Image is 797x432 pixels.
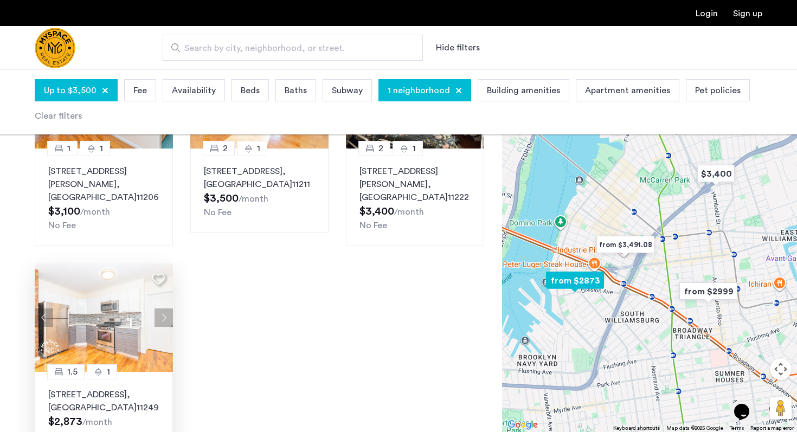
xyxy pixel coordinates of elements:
span: No Fee [204,208,232,217]
span: 1 [67,142,70,155]
button: Show or hide filters [436,41,480,54]
sub: /month [82,418,112,427]
a: 21[STREET_ADDRESS], [GEOGRAPHIC_DATA]11211No Fee [190,149,329,233]
sub: /month [239,195,268,203]
p: [STREET_ADDRESS] 11211 [204,165,315,191]
span: 1 [413,142,416,155]
div: from $3,491.08 [592,233,659,257]
span: Availability [172,84,216,97]
span: Apartment amenities [585,84,670,97]
span: 1 neighborhood [388,84,450,97]
a: Report a map error [750,424,794,432]
span: 1 [107,365,110,378]
span: Search by city, neighborhood, or street. [184,42,393,55]
sub: /month [80,208,110,216]
div: Clear filters [35,109,82,122]
span: Baths [285,84,307,97]
span: 2 [223,142,228,155]
button: Previous apartment [35,308,53,327]
span: 2 [378,142,383,155]
span: Subway [332,84,363,97]
button: Drag Pegman onto the map to open Street View [770,397,792,419]
span: 1 [100,142,103,155]
span: 1 [257,142,260,155]
span: 1.5 [67,365,78,378]
a: 21[STREET_ADDRESS][PERSON_NAME], [GEOGRAPHIC_DATA]11222No Fee [346,149,484,246]
span: Up to $3,500 [44,84,97,97]
button: Keyboard shortcuts [613,424,660,432]
div: from $2999 [675,279,742,304]
span: No Fee [48,221,76,230]
span: $3,500 [204,193,239,204]
img: logo [35,28,75,68]
p: [STREET_ADDRESS][PERSON_NAME] 11206 [48,165,159,204]
span: Building amenities [487,84,560,97]
sub: /month [394,208,424,216]
span: Fee [133,84,147,97]
a: 11[STREET_ADDRESS][PERSON_NAME], [GEOGRAPHIC_DATA]11206No Fee [35,149,173,246]
p: [STREET_ADDRESS][PERSON_NAME] 11222 [359,165,471,204]
img: 1997_638272169202209530.png [35,263,173,372]
button: Map camera controls [770,358,792,380]
img: Google [505,418,541,432]
a: Registration [733,9,762,18]
span: Beds [241,84,260,97]
a: Cazamio Logo [35,28,75,68]
input: Apartment Search [163,35,423,61]
span: Map data ©2025 Google [666,425,723,431]
div: $3,400 [693,162,739,186]
a: Open this area in Google Maps (opens a new window) [505,418,541,432]
span: No Fee [359,221,387,230]
p: [STREET_ADDRESS] 11249 [48,388,159,414]
span: Pet policies [695,84,741,97]
span: $3,100 [48,206,80,217]
a: Login [696,9,718,18]
iframe: chat widget [730,389,764,421]
button: Next apartment [155,308,173,327]
span: $2,873 [48,416,82,427]
div: from $2873 [542,268,608,293]
span: $3,400 [359,206,394,217]
a: Terms (opens in new tab) [730,424,744,432]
